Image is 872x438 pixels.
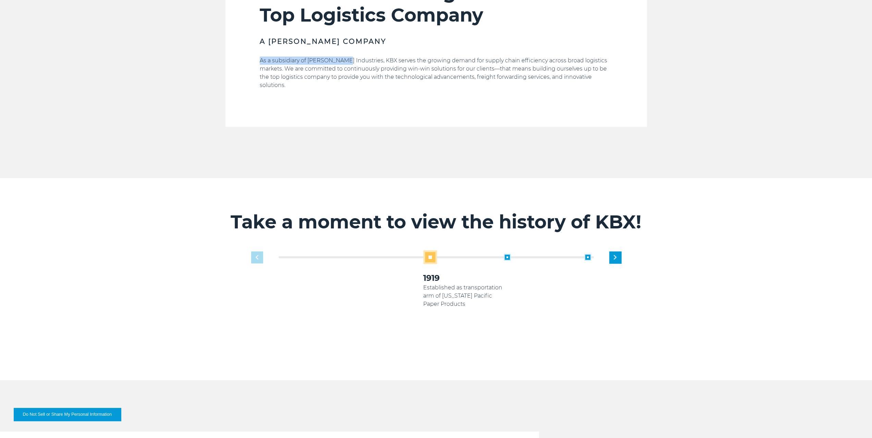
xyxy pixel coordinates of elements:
[423,284,504,308] p: Established as transportation arm of [US_STATE] Pacific Paper Products
[14,408,121,421] button: Do Not Sell or Share My Personal Information
[260,57,613,89] p: As a subsidiary of [PERSON_NAME] Industries, KBX serves the growing demand for supply chain effic...
[423,273,504,284] h3: 1919
[609,251,621,263] div: Next slide
[260,37,613,46] h3: A [PERSON_NAME] Company
[225,211,647,233] h2: Take a moment to view the history of KBX!
[614,255,616,260] img: next slide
